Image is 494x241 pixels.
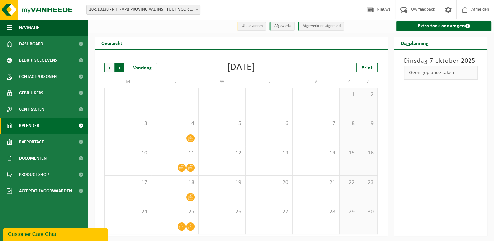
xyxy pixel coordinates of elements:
span: Documenten [19,150,47,167]
td: V [293,76,340,88]
span: 21 [296,179,336,186]
li: Uit te voeren [237,22,266,31]
h3: Dinsdag 7 oktober 2025 [404,56,478,66]
span: 30 [362,208,374,216]
span: 13 [249,150,289,157]
span: 24 [108,208,148,216]
span: Product Shop [19,167,49,183]
span: 11 [155,150,195,157]
span: 10-910138 - PIH - APB PROVINCIAAL INSTITUUT VOOR HYGIENE - ANTWERPEN [86,5,200,15]
a: Print [356,63,378,72]
span: 28 [296,208,336,216]
div: Vandaag [128,63,157,72]
span: 7 [296,120,336,127]
span: 10 [108,150,148,157]
span: Rapportage [19,134,44,150]
td: Z [359,76,378,88]
span: Dashboard [19,36,43,52]
span: 9 [362,120,374,127]
span: 16 [362,150,374,157]
span: Acceptatievoorwaarden [19,183,72,199]
td: Z [340,76,359,88]
span: Navigatie [19,20,39,36]
td: M [104,76,151,88]
span: 25 [155,208,195,216]
span: 8 [343,120,355,127]
span: 18 [155,179,195,186]
td: W [199,76,246,88]
span: Bedrijfsgegevens [19,52,57,69]
span: 20 [249,179,289,186]
span: Kalender [19,118,39,134]
a: Extra taak aanvragen [396,21,491,31]
span: 3 [108,120,148,127]
span: Print [361,65,373,71]
h2: Dagplanning [394,37,435,49]
span: 12 [202,150,242,157]
span: Contactpersonen [19,69,57,85]
span: 14 [296,150,336,157]
span: 4 [155,120,195,127]
td: D [246,76,293,88]
li: Afgewerkt [269,22,295,31]
span: 23 [362,179,374,186]
span: Contracten [19,101,44,118]
span: 29 [343,208,355,216]
span: 22 [343,179,355,186]
span: Vorige [104,63,114,72]
span: 10-910138 - PIH - APB PROVINCIAAL INSTITUUT VOOR HYGIENE - ANTWERPEN [87,5,200,14]
span: 1 [343,91,355,98]
span: 5 [202,120,242,127]
div: [DATE] [227,63,255,72]
li: Afgewerkt en afgemeld [298,22,344,31]
div: Geen geplande taken [404,66,478,80]
span: Volgende [115,63,124,72]
h2: Overzicht [95,37,129,49]
td: D [151,76,199,88]
span: 6 [249,120,289,127]
span: 26 [202,208,242,216]
span: 15 [343,150,355,157]
span: 17 [108,179,148,186]
span: 27 [249,208,289,216]
span: 2 [362,91,374,98]
iframe: chat widget [3,227,109,241]
span: 19 [202,179,242,186]
span: Gebruikers [19,85,43,101]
